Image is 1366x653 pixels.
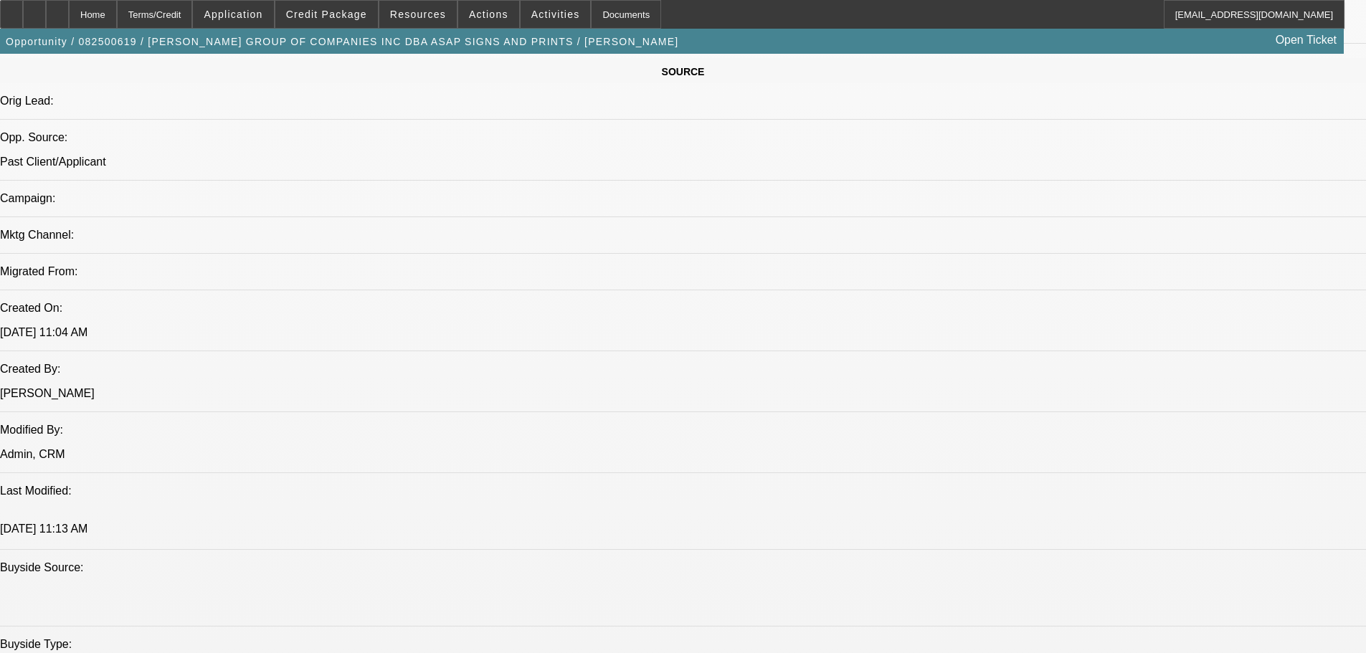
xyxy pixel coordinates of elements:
span: SOURCE [662,66,705,77]
span: Resources [390,9,446,20]
button: Activities [521,1,591,28]
a: Open Ticket [1270,28,1342,52]
button: Credit Package [275,1,378,28]
span: Actions [469,9,508,20]
button: Actions [458,1,519,28]
span: Application [204,9,262,20]
button: Application [193,1,273,28]
span: Credit Package [286,9,367,20]
span: Opportunity / 082500619 / [PERSON_NAME] GROUP OF COMPANIES INC DBA ASAP SIGNS AND PRINTS / [PERSO... [6,36,678,47]
span: Activities [531,9,580,20]
button: Resources [379,1,457,28]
